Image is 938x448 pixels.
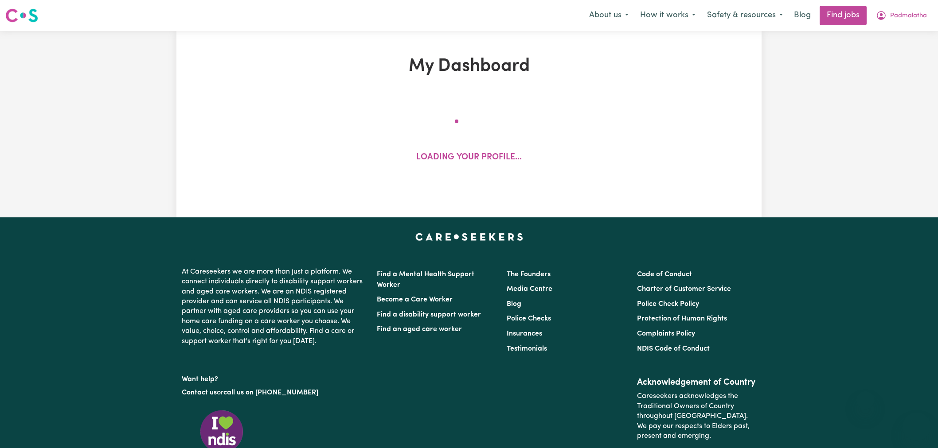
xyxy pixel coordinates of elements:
a: Blog [789,6,816,25]
a: Media Centre [507,286,552,293]
a: Find a disability support worker [377,311,481,318]
h2: Acknowledgement of Country [637,377,756,388]
a: Contact us [182,389,217,396]
a: Complaints Policy [637,330,695,337]
button: About us [583,6,634,25]
iframe: Close message [856,391,874,409]
a: The Founders [507,271,551,278]
a: Police Check Policy [637,301,699,308]
p: or [182,384,366,401]
a: NDIS Code of Conduct [637,345,710,352]
a: Insurances [507,330,542,337]
a: Find an aged care worker [377,326,462,333]
a: Careseekers home page [415,233,523,240]
a: call us on [PHONE_NUMBER] [223,389,318,396]
p: Loading your profile... [416,151,522,164]
button: How it works [634,6,701,25]
a: Protection of Human Rights [637,315,727,322]
span: Padmalatha [890,11,927,21]
button: Safety & resources [701,6,789,25]
p: At Careseekers we are more than just a platform. We connect individuals directly to disability su... [182,263,366,350]
button: My Account [870,6,933,25]
a: Find jobs [820,6,867,25]
img: Careseekers logo [5,8,38,23]
a: Find a Mental Health Support Worker [377,271,474,289]
a: Police Checks [507,315,551,322]
a: Charter of Customer Service [637,286,731,293]
a: Code of Conduct [637,271,692,278]
p: Careseekers acknowledges the Traditional Owners of Country throughout [GEOGRAPHIC_DATA]. We pay o... [637,388,756,444]
a: Careseekers logo [5,5,38,26]
a: Blog [507,301,521,308]
p: Want help? [182,371,366,384]
iframe: Button to launch messaging window [903,413,931,441]
a: Testimonials [507,345,547,352]
a: Become a Care Worker [377,296,453,303]
h1: My Dashboard [279,56,659,77]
